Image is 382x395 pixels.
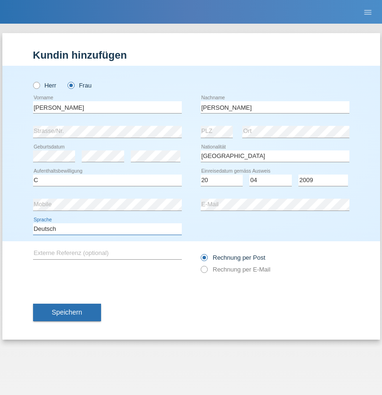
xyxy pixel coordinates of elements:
[201,266,207,278] input: Rechnung per E-Mail
[33,304,101,322] button: Speichern
[201,254,265,261] label: Rechnung per Post
[52,308,82,316] span: Speichern
[358,9,377,15] a: menu
[33,82,57,89] label: Herr
[201,266,271,273] label: Rechnung per E-Mail
[201,254,207,266] input: Rechnung per Post
[33,49,349,61] h1: Kundin hinzufügen
[68,82,92,89] label: Frau
[33,82,39,88] input: Herr
[363,8,373,17] i: menu
[68,82,74,88] input: Frau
